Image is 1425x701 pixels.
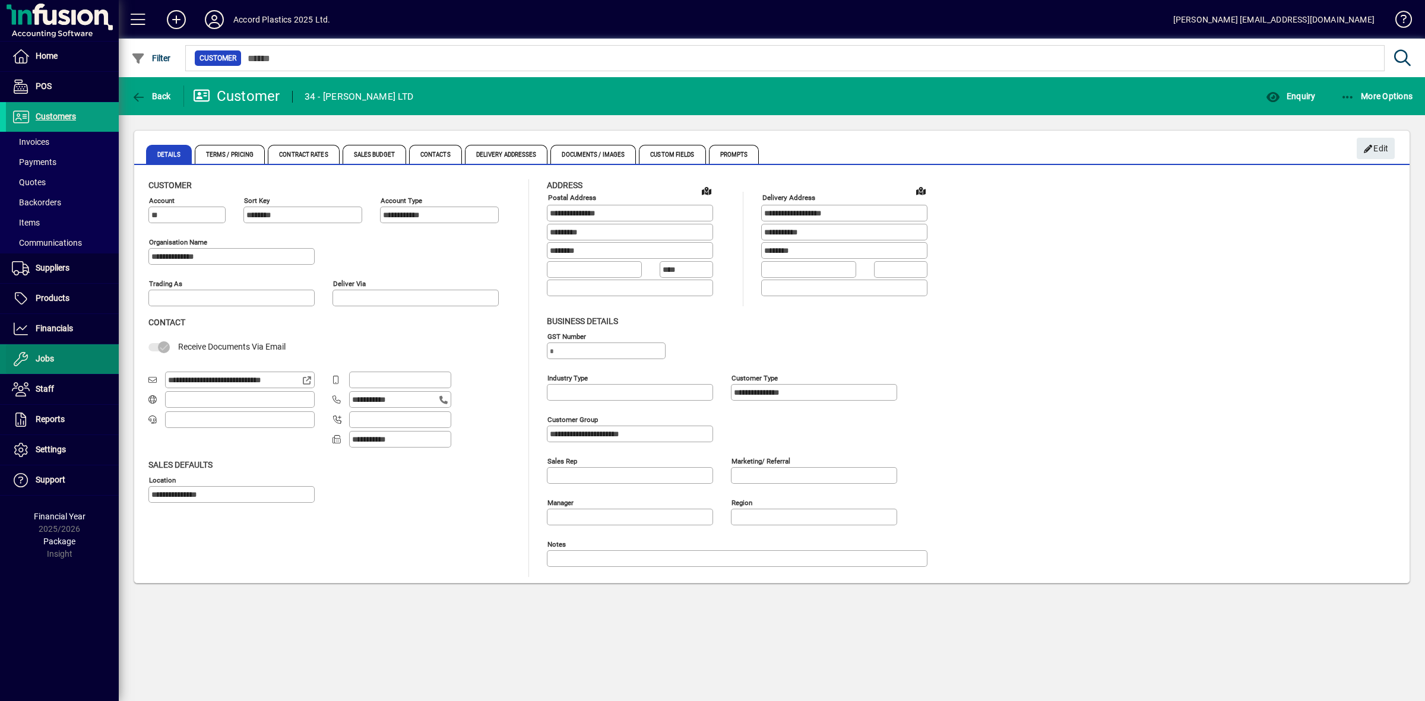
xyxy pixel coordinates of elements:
a: View on map [697,181,716,200]
span: Filter [131,53,171,63]
span: Support [36,475,65,484]
button: Back [128,85,174,107]
a: Jobs [6,344,119,374]
button: Enquiry [1263,85,1318,107]
a: Backorders [6,192,119,212]
div: Customer [193,87,280,106]
button: Edit [1357,138,1395,159]
a: Invoices [6,132,119,152]
span: Sales Budget [343,145,406,164]
a: View on map [911,181,930,200]
a: POS [6,72,119,101]
span: Customer [148,180,192,190]
span: Business details [547,316,618,326]
mat-label: Customer group [547,415,598,423]
app-page-header-button: Back [119,85,184,107]
span: Customer [199,52,236,64]
div: Accord Plastics 2025 Ltd. [233,10,330,29]
span: Receive Documents Via Email [178,342,286,351]
mat-label: Organisation name [149,238,207,246]
button: Profile [195,9,233,30]
span: Communications [12,238,82,248]
span: Contract Rates [268,145,339,164]
span: Terms / Pricing [195,145,265,164]
mat-label: Region [731,498,752,506]
span: More Options [1341,91,1413,101]
span: Customers [36,112,76,121]
span: Documents / Images [550,145,636,164]
span: Staff [36,384,54,394]
button: More Options [1338,85,1416,107]
div: [PERSON_NAME] [EMAIL_ADDRESS][DOMAIN_NAME] [1173,10,1375,29]
span: Financial Year [34,512,85,521]
span: Contacts [409,145,462,164]
span: Invoices [12,137,49,147]
span: Delivery Addresses [465,145,548,164]
a: Staff [6,375,119,404]
span: Back [131,91,171,101]
a: Items [6,212,119,233]
span: Prompts [709,145,759,164]
a: Suppliers [6,253,119,283]
span: Contact [148,318,185,327]
span: Custom Fields [639,145,705,164]
mat-label: Manager [547,498,574,506]
a: Products [6,284,119,313]
span: Financials [36,323,73,333]
span: POS [36,81,52,91]
span: Address [547,180,582,190]
a: Settings [6,435,119,465]
mat-label: Account [149,196,175,205]
mat-label: Sales rep [547,456,577,465]
span: Products [36,293,69,303]
button: Add [157,9,195,30]
span: Home [36,51,58,61]
mat-label: Sort key [244,196,270,205]
a: Communications [6,233,119,253]
mat-label: Deliver via [333,280,366,288]
mat-label: Notes [547,540,566,548]
mat-label: Marketing/ Referral [731,456,790,465]
span: Settings [36,445,66,454]
button: Filter [128,47,174,69]
a: Payments [6,152,119,172]
a: Reports [6,405,119,434]
mat-label: Location [149,475,176,484]
span: Enquiry [1266,91,1315,101]
span: Payments [12,157,56,167]
a: Support [6,465,119,495]
mat-label: Account Type [381,196,422,205]
span: Quotes [12,177,46,187]
span: Sales defaults [148,460,213,470]
a: Knowledge Base [1386,2,1410,41]
span: Details [146,145,192,164]
span: Suppliers [36,263,69,272]
span: Package [43,537,75,546]
mat-label: Customer type [731,373,778,382]
div: 34 - [PERSON_NAME] LTD [305,87,414,106]
span: Reports [36,414,65,424]
span: Items [12,218,40,227]
span: Jobs [36,354,54,363]
a: Quotes [6,172,119,192]
span: Edit [1363,139,1389,158]
mat-label: Trading as [149,280,182,288]
span: Backorders [12,198,61,207]
mat-label: GST Number [547,332,586,340]
a: Financials [6,314,119,344]
mat-label: Industry type [547,373,588,382]
a: Home [6,42,119,71]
